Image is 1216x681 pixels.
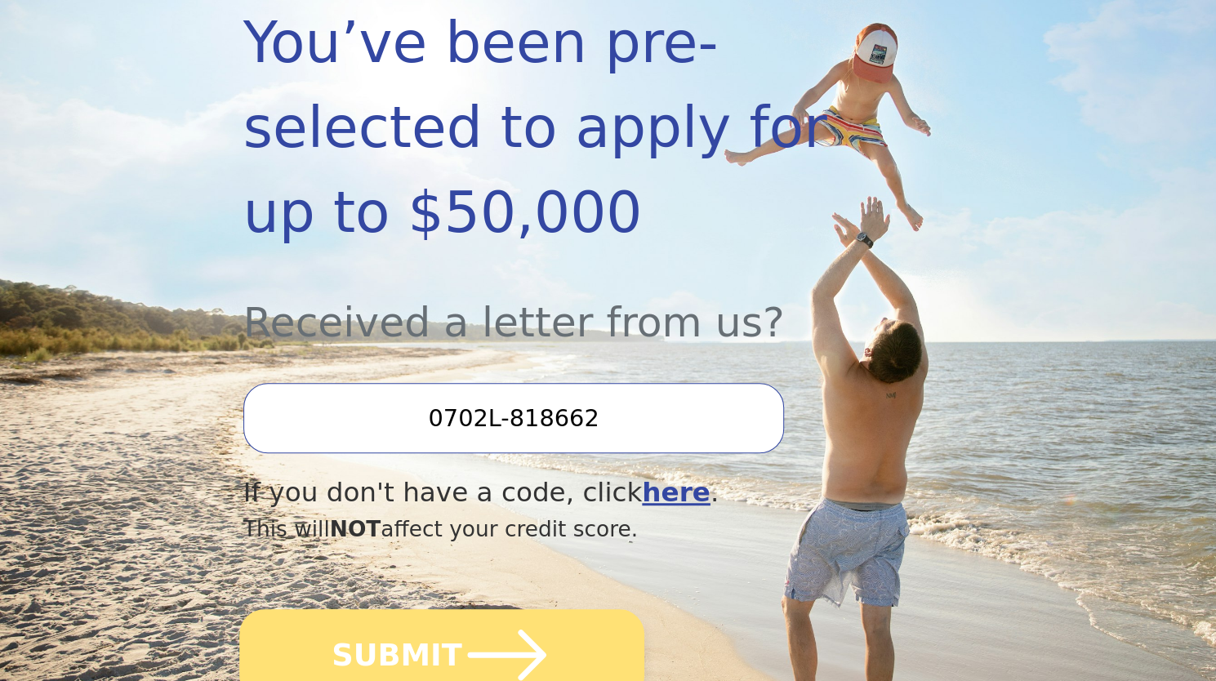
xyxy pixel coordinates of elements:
[243,255,863,354] div: Received a letter from us?
[642,477,710,508] a: here
[243,473,863,513] div: If you don't have a code, click .
[243,383,784,453] input: Enter your Offer Code:
[243,513,863,545] div: This will affect your credit score.
[330,516,381,541] span: NOT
